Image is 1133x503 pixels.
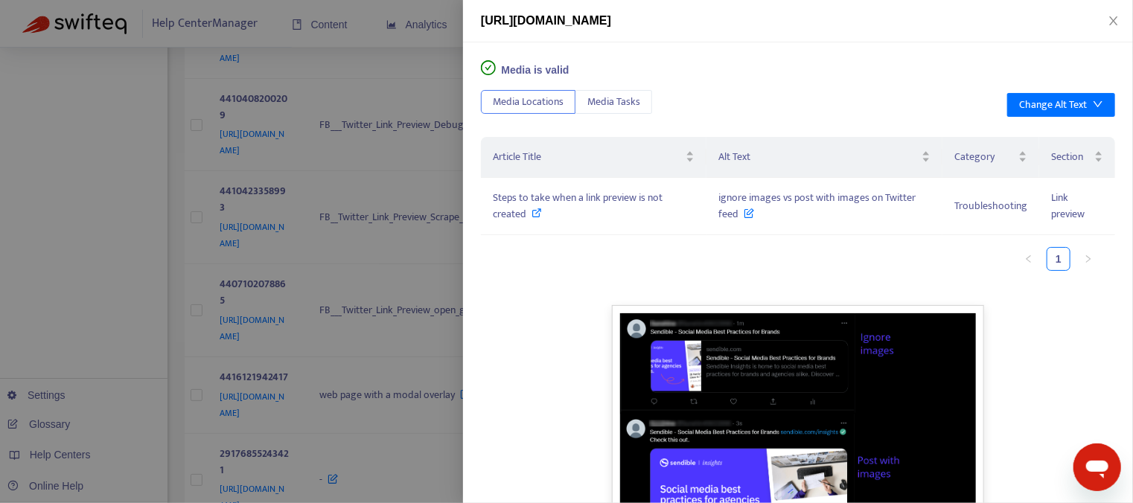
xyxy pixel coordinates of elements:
div: Change Alt Text [1019,97,1087,113]
span: right [1084,254,1093,263]
button: Media Locations [481,90,575,114]
button: left [1017,247,1041,271]
button: Change Alt Text [1007,93,1115,117]
iframe: Button to launch messaging window [1073,443,1121,491]
th: Alt Text [706,137,943,178]
span: down [1093,99,1103,109]
button: right [1076,247,1100,271]
li: Next Page [1076,247,1100,271]
span: Category [954,149,1015,165]
span: Media Locations [493,94,564,110]
span: Steps to take when a link preview is not created [493,189,663,222]
th: Article Title [481,137,706,178]
li: 1 [1047,247,1070,271]
button: Close [1103,14,1124,28]
span: Alt Text [718,149,919,165]
span: Media is valid [502,64,569,76]
span: Article Title [493,149,683,165]
span: Link preview [1051,189,1085,222]
span: [URL][DOMAIN_NAME] [481,14,611,27]
span: close [1108,15,1120,27]
span: ignore images vs post with images on Twitter feed [718,189,916,222]
th: Category [942,137,1039,178]
li: Previous Page [1017,247,1041,271]
button: Media Tasks [575,90,652,114]
th: Section [1039,137,1115,178]
span: Media Tasks [587,94,640,110]
span: Troubleshooting [954,197,1027,214]
span: check-circle [481,60,496,75]
span: left [1024,254,1033,263]
span: Section [1051,149,1091,165]
a: 1 [1047,248,1070,270]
